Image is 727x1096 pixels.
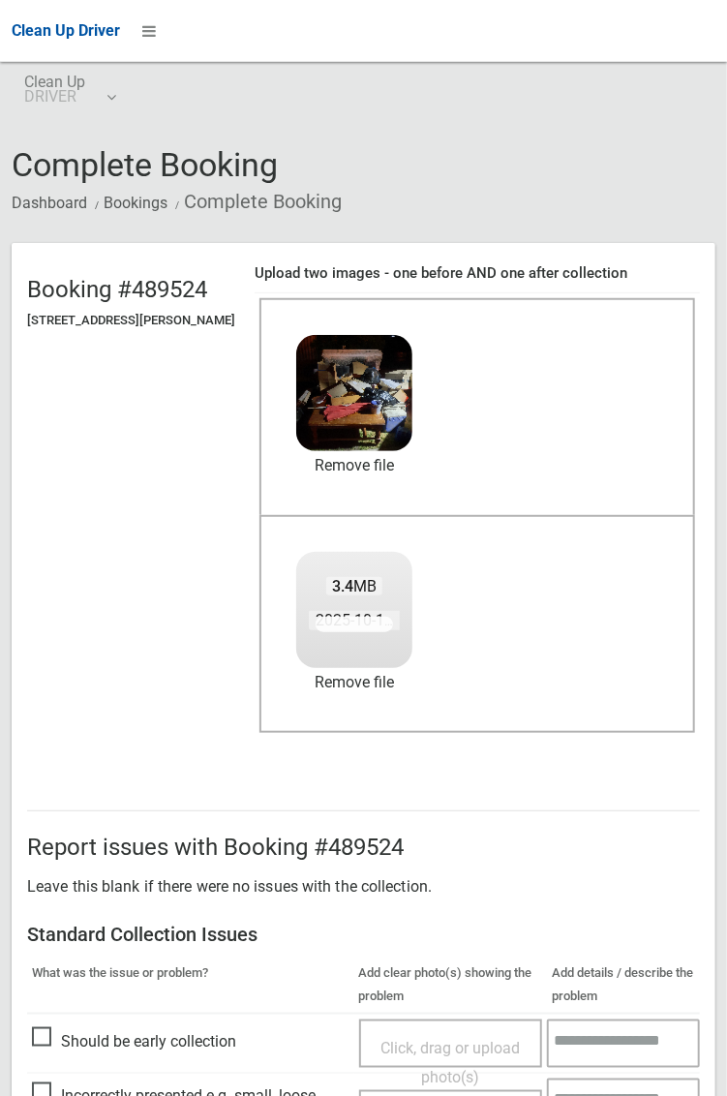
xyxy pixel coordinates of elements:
span: Complete Booking [12,145,278,184]
a: Dashboard [12,194,87,212]
th: What was the issue or problem? [27,957,354,1014]
span: 2025-10-1405.18.42128759343170169661.jpg [309,610,643,630]
small: DRIVER [24,89,85,104]
h3: Standard Collection Issues [27,924,700,945]
h2: Report issues with Booking #489524 [27,835,700,860]
strong: 3.4 [332,577,353,595]
a: Clean Up Driver [12,16,120,46]
th: Add clear photo(s) showing the problem [354,957,547,1014]
span: Clean Up Driver [12,21,120,40]
span: Should be early collection [32,1027,236,1056]
a: Bookings [104,194,167,212]
h4: Upload two images - one before AND one after collection [255,265,700,282]
a: Remove file [296,451,412,480]
a: Remove file [296,668,412,697]
span: MB [326,577,383,595]
li: Complete Booking [170,184,342,220]
a: Clean UpDRIVER [12,62,127,124]
span: Click, drag or upload photo(s) [380,1039,520,1086]
span: Clean Up [24,75,114,104]
h5: [STREET_ADDRESS][PERSON_NAME] [27,314,235,327]
h2: Booking #489524 [27,277,235,302]
p: Leave this blank if there were no issues with the collection. [27,872,700,901]
th: Add details / describe the problem [547,957,700,1014]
